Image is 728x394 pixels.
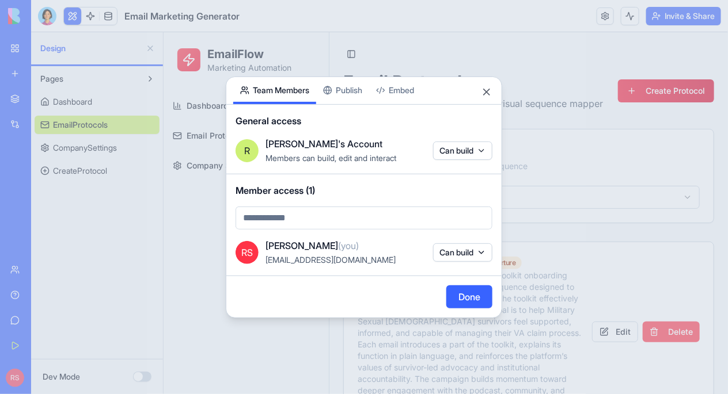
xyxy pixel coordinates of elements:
[194,224,429,238] div: VA Disability Toolkit
[236,114,492,128] span: General access
[266,153,396,163] span: Members can build, edit and interact
[23,68,65,79] span: Dashboard
[44,30,128,41] p: Marketing Automation
[244,144,250,158] span: R
[433,243,492,262] button: Can build
[266,239,359,253] span: [PERSON_NAME]
[194,238,429,376] div: SEO Updates said: The VA Disability Toolkit onboarding campaign is a beginner-level email sequenc...
[429,289,475,310] button: Edit
[180,39,439,60] h1: Email Protocols
[369,77,421,104] button: Embed
[433,141,492,160] button: Can build
[316,77,369,104] button: Publish
[5,90,161,117] a: Email Protocols
[338,240,359,251] span: (you)
[454,47,551,70] a: Create Protocol
[479,289,536,310] button: Delete
[481,86,492,98] button: Close
[23,128,94,139] span: Company Settings
[194,111,536,125] div: Select Protocol
[23,98,82,109] span: Email Protocols
[233,77,316,104] button: Team Members
[323,224,358,237] div: Nurture
[446,285,492,308] button: Done
[194,128,536,140] div: Choose a protocol to view its email sequence
[266,255,396,265] span: [EMAIL_ADDRESS][DOMAIN_NAME]
[266,137,382,151] span: [PERSON_NAME]'s Account
[5,120,161,147] a: Company Settings
[236,241,259,264] span: RS
[180,64,439,78] p: Design your email journey with our visual sequence mapper
[44,14,128,30] h1: EmailFlow
[236,183,492,197] span: Member access (1)
[5,60,161,87] a: Dashboard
